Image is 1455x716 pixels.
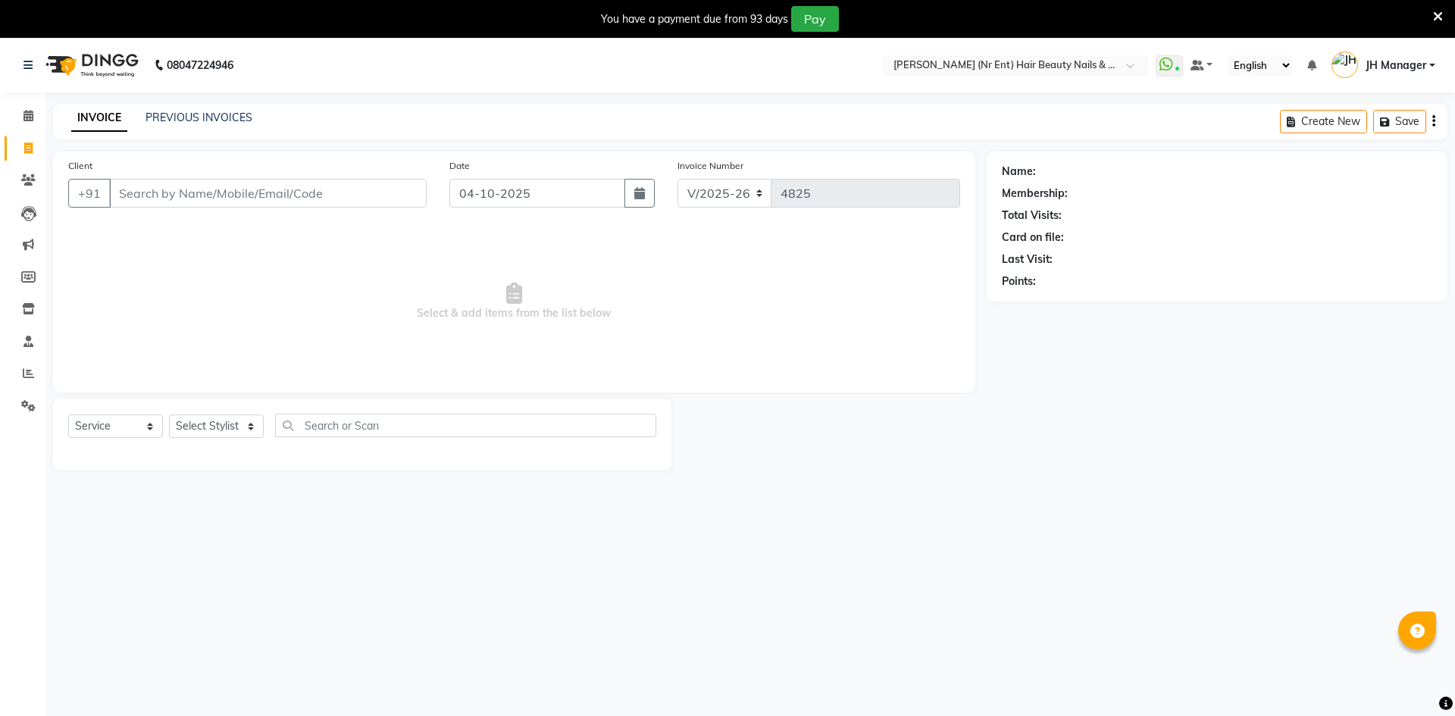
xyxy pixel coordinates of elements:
[39,44,142,86] img: logo
[1280,110,1367,133] button: Create New
[1002,164,1036,180] div: Name:
[68,179,111,208] button: +91
[1366,58,1426,73] span: JH Manager
[1373,110,1426,133] button: Save
[449,159,470,173] label: Date
[145,111,252,124] a: PREVIOUS INVOICES
[109,179,427,208] input: Search by Name/Mobile/Email/Code
[1002,274,1036,289] div: Points:
[1002,252,1053,267] div: Last Visit:
[71,105,127,132] a: INVOICE
[275,414,656,437] input: Search or Scan
[68,159,92,173] label: Client
[791,6,839,32] button: Pay
[167,44,233,86] b: 08047224946
[601,11,788,27] div: You have a payment due from 93 days
[68,226,960,377] span: Select & add items from the list below
[1002,186,1068,202] div: Membership:
[1002,230,1064,245] div: Card on file:
[1002,208,1062,224] div: Total Visits:
[1331,52,1358,78] img: JH Manager
[677,159,743,173] label: Invoice Number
